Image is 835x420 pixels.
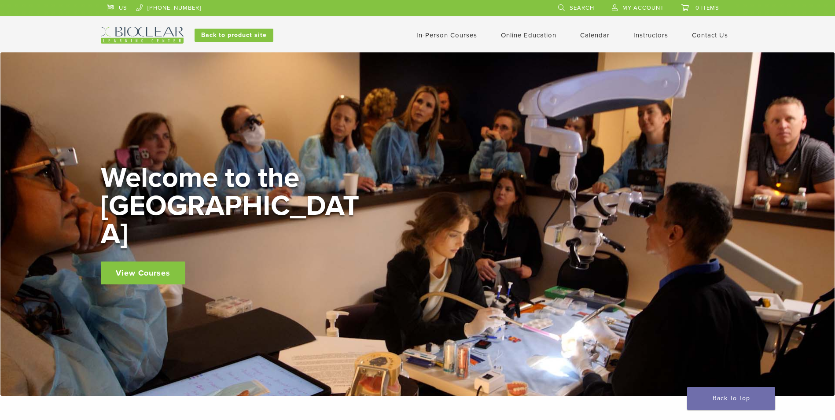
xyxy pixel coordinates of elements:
[101,164,365,248] h2: Welcome to the [GEOGRAPHIC_DATA]
[570,4,594,11] span: Search
[622,4,664,11] span: My Account
[501,31,556,39] a: Online Education
[101,262,185,284] a: View Courses
[695,4,719,11] span: 0 items
[195,29,273,42] a: Back to product site
[692,31,728,39] a: Contact Us
[580,31,610,39] a: Calendar
[687,387,775,410] a: Back To Top
[633,31,668,39] a: Instructors
[416,31,477,39] a: In-Person Courses
[101,27,184,44] img: Bioclear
